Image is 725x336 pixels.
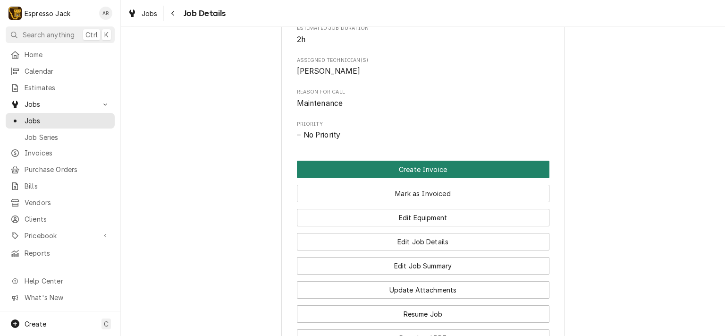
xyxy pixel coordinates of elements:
span: Estimated Job Duration [297,34,549,45]
button: Update Attachments [297,281,549,299]
button: Search anythingCtrlK [6,26,115,43]
a: Purchase Orders [6,162,115,177]
span: Home [25,50,110,60]
a: Job Series [6,129,115,145]
a: Bills [6,178,115,194]
span: [PERSON_NAME] [297,67,361,76]
a: Reports [6,245,115,261]
span: Jobs [25,116,110,126]
div: Reason For Call [297,88,549,109]
span: Create [25,320,46,328]
button: Resume Job [297,305,549,323]
div: Button Group Row [297,202,549,226]
a: Go to Jobs [6,96,115,112]
div: Espresso Jack's Avatar [8,7,22,20]
a: Vendors [6,195,115,210]
div: Button Group Row [297,299,549,323]
span: Jobs [142,9,158,18]
a: Calendar [6,63,115,79]
a: Go to What's New [6,290,115,305]
div: Button Group Row [297,250,549,275]
span: Estimates [25,83,110,93]
div: AR [99,7,112,20]
span: C [104,319,109,329]
span: 2h [297,35,305,44]
span: Maintenance [297,99,343,108]
a: Estimates [6,80,115,95]
button: Mark as Invoiced [297,185,549,202]
span: Assigned Technician(s) [297,66,549,77]
span: K [104,30,109,40]
button: Edit Job Details [297,233,549,250]
span: Bills [25,181,110,191]
div: Priority [297,121,549,141]
a: Invoices [6,145,115,161]
div: E [8,7,22,20]
span: Job Details [181,7,226,20]
a: Clients [6,211,115,227]
span: Jobs [25,99,96,109]
span: Calendar [25,66,110,76]
span: Vendors [25,198,110,207]
span: Reason For Call [297,88,549,96]
span: Reports [25,248,110,258]
div: Espresso Jack [25,9,70,18]
span: Priority [297,121,549,128]
span: Help Center [25,276,109,286]
span: Pricebook [25,231,96,241]
button: Edit Equipment [297,209,549,226]
span: Invoices [25,148,110,158]
button: Navigate back [166,6,181,21]
span: Job Series [25,132,110,142]
span: Reason For Call [297,98,549,109]
span: What's New [25,293,109,302]
a: Home [6,47,115,62]
span: Priority [297,129,549,141]
a: Jobs [6,113,115,129]
div: No Priority [297,129,549,141]
span: Assigned Technician(s) [297,57,549,64]
div: Button Group Row [297,161,549,178]
span: Clients [25,214,110,224]
div: Assigned Technician(s) [297,57,549,77]
button: Edit Job Summary [297,257,549,275]
span: Ctrl [85,30,98,40]
span: Search anything [23,30,75,40]
div: Estimated Job Duration [297,25,549,45]
span: Estimated Job Duration [297,25,549,32]
a: Go to Pricebook [6,228,115,243]
button: Create Invoice [297,161,549,178]
a: Go to Help Center [6,273,115,289]
span: Purchase Orders [25,164,110,174]
a: Jobs [124,6,161,21]
div: Button Group Row [297,275,549,299]
div: Allan Ross's Avatar [99,7,112,20]
div: Button Group Row [297,226,549,250]
div: Button Group Row [297,178,549,202]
